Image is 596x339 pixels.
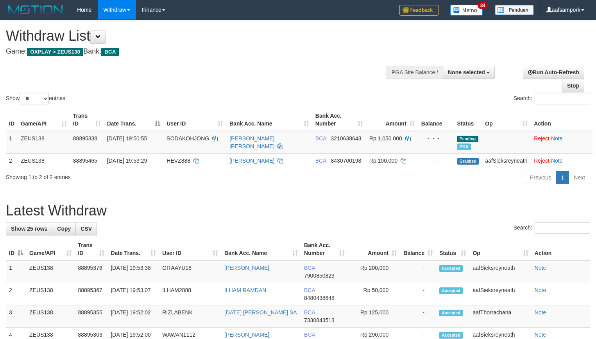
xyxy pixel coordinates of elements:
[6,109,18,131] th: ID
[224,265,269,271] a: [PERSON_NAME]
[399,5,438,16] img: Feedback.jpg
[107,135,147,142] span: [DATE] 19:50:55
[569,171,590,184] a: Next
[163,109,226,131] th: User ID: activate to sort column ascending
[348,283,401,305] td: Rp 50,000
[450,5,483,16] img: Button%20Memo.svg
[107,305,159,328] td: [DATE] 19:52:02
[418,109,454,131] th: Balance
[6,153,18,168] td: 2
[531,131,592,154] td: ·
[221,238,301,260] th: Bank Acc. Name: activate to sort column ascending
[531,153,592,168] td: ·
[159,238,221,260] th: User ID: activate to sort column ascending
[104,109,164,131] th: Date Trans.: activate to sort column descending
[304,265,315,271] span: BCA
[6,28,390,44] h1: Withdraw List
[534,135,549,142] a: Reject
[531,109,592,131] th: Action
[400,283,436,305] td: -
[439,310,463,316] span: Accepted
[436,238,469,260] th: Status: activate to sort column ascending
[75,260,107,283] td: 88895376
[20,93,49,104] select: Showentries
[6,4,65,16] img: MOTION_logo.png
[75,238,107,260] th: Trans ID: activate to sort column ascending
[331,135,362,142] span: Copy 3210638643 to clipboard
[81,226,92,232] span: CSV
[6,222,52,235] a: Show 25 rows
[525,171,556,184] a: Previous
[535,309,546,316] a: Note
[443,66,495,79] button: None selected
[11,226,47,232] span: Show 25 rows
[101,48,119,56] span: BCA
[18,109,70,131] th: Game/API: activate to sort column ascending
[6,283,26,305] td: 2
[366,109,418,131] th: Amount: activate to sort column ascending
[348,305,401,328] td: Rp 125,000
[348,238,401,260] th: Amount: activate to sort column ascending
[534,158,549,164] a: Reject
[535,222,590,234] input: Search:
[312,109,366,131] th: Bank Acc. Number: activate to sort column ascending
[301,238,348,260] th: Bank Acc. Number: activate to sort column ascending
[6,170,242,181] div: Showing 1 to 2 of 2 entries
[495,5,534,15] img: panduan.png
[523,66,584,79] a: Run Auto-Refresh
[107,260,159,283] td: [DATE] 19:53:38
[6,305,26,328] td: 3
[439,287,463,294] span: Accepted
[439,332,463,339] span: Accepted
[482,153,531,168] td: aafSieksreyneath
[469,260,531,283] td: aafSieksreyneath
[75,283,107,305] td: 88895367
[400,305,436,328] td: -
[469,283,531,305] td: aafSieksreyneath
[6,203,590,219] h1: Latest Withdraw
[304,273,335,279] span: Copy 7900850829 to clipboard
[400,238,436,260] th: Balance: activate to sort column ascending
[26,283,75,305] td: ZEUS138
[304,287,315,293] span: BCA
[454,109,482,131] th: Status
[331,158,362,164] span: Copy 8430700198 to clipboard
[369,158,397,164] span: Rp 100.000
[107,158,147,164] span: [DATE] 19:53:29
[159,260,221,283] td: GITAAYU18
[304,317,335,323] span: Copy 7330843513 to clipboard
[224,287,266,293] a: ILHAM RAMDAN
[107,238,159,260] th: Date Trans.: activate to sort column ascending
[304,332,315,338] span: BCA
[304,309,315,316] span: BCA
[26,260,75,283] td: ZEUS138
[224,332,269,338] a: [PERSON_NAME]
[6,260,26,283] td: 1
[229,158,274,164] a: [PERSON_NAME]
[159,305,221,328] td: RIZLABENK
[315,158,326,164] span: BCA
[562,79,584,92] a: Stop
[27,48,83,56] span: OXPLAY > ZEUS138
[514,222,590,234] label: Search:
[73,158,97,164] span: 88895465
[57,226,71,232] span: Copy
[6,93,65,104] label: Show entries
[556,171,569,184] a: 1
[551,158,563,164] a: Note
[457,136,478,142] span: Pending
[469,305,531,328] td: aafThorrachana
[159,283,221,305] td: ILHAM2888
[421,157,451,165] div: - - -
[26,238,75,260] th: Game/API: activate to sort column ascending
[70,109,104,131] th: Trans ID: activate to sort column ascending
[478,2,488,9] span: 34
[448,69,485,75] span: None selected
[532,238,590,260] th: Action
[304,295,335,301] span: Copy 8480438648 to clipboard
[421,135,451,142] div: - - -
[75,222,97,235] a: CSV
[52,222,76,235] a: Copy
[400,260,436,283] td: -
[73,135,97,142] span: 88895338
